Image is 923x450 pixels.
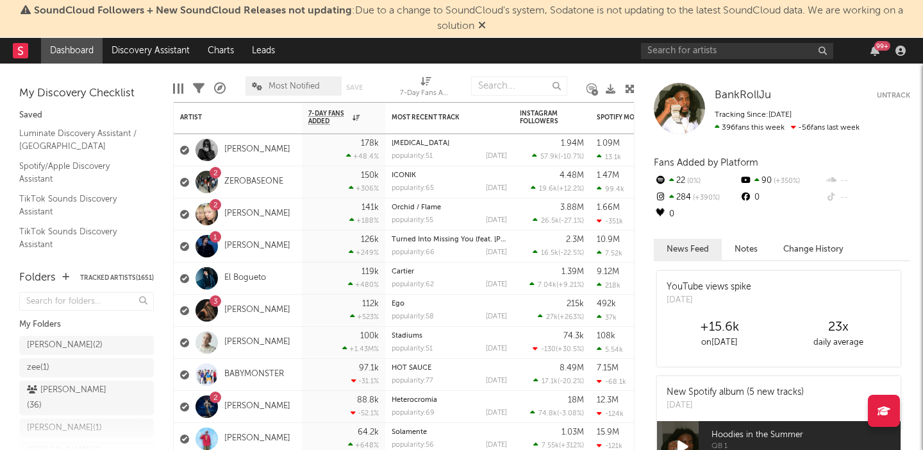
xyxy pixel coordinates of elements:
div: ( ) [533,377,584,385]
span: 74.8k [538,410,557,417]
div: Cartier [392,268,507,275]
a: Charts [199,38,243,64]
div: 284 [654,189,739,206]
a: Leads [243,38,284,64]
div: ( ) [529,281,584,289]
div: 0 [654,206,739,223]
div: Most Recent Track [392,114,488,121]
button: Change History [770,239,856,260]
div: -52.1 % [351,409,379,417]
div: 1.66M [597,203,620,212]
div: 218k [597,281,620,290]
div: A&R Pipeline [214,70,226,107]
div: [DATE] [667,399,804,412]
div: Orchid / Flame [392,204,507,211]
span: SoundCloud Followers + New SoundCloud Releases not updating [34,6,352,16]
div: My Folders [19,317,154,333]
span: 0 % [685,178,701,185]
div: 141k [362,203,379,212]
div: +523 % [350,313,379,321]
div: 88.8k [357,396,379,404]
div: -124k [597,410,624,418]
div: New Spotify album (5 new tracks) [667,386,804,399]
span: +390 % [691,195,720,202]
div: 23 x [779,320,897,335]
div: 150k [361,171,379,180]
div: Stadiums [392,333,507,340]
div: 7.15M [597,364,619,372]
div: 7-Day Fans Added (7-Day Fans Added) [400,86,451,101]
div: 215k [567,300,584,308]
a: Discovery Assistant [103,38,199,64]
div: 1.47M [597,171,619,180]
div: popularity: 55 [392,217,433,224]
div: 15.9M [597,428,619,437]
a: [PERSON_NAME](36) [19,381,154,415]
a: Orchid / Flame [392,204,441,211]
span: +9.21 % [558,282,582,289]
a: Solamente [392,429,427,436]
div: popularity: 66 [392,249,435,256]
div: 97.1k [359,364,379,372]
span: 26.5k [541,218,559,225]
div: 108k [597,332,615,340]
input: Search for artists [641,43,833,59]
span: +350 % [772,178,800,185]
button: Tracked Artists(1651) [80,275,154,281]
a: [PERSON_NAME] [224,241,290,252]
div: -- [825,173,910,189]
a: [PERSON_NAME] [224,209,290,220]
a: [PERSON_NAME](2) [19,336,154,355]
div: 1.09M [597,139,620,148]
a: [PERSON_NAME] [224,305,290,316]
div: Saved [19,108,154,123]
div: [DATE] [667,294,751,307]
div: [PERSON_NAME] ( 1 ) [27,420,102,436]
a: Dashboard [41,38,103,64]
div: 3.88M [560,203,584,212]
a: [PERSON_NAME] [224,337,290,348]
div: Muse [392,140,507,147]
a: TikTok Sounds Discovery Assistant [19,225,141,251]
div: Instagram Followers [520,110,565,125]
button: 99+ [870,46,879,56]
a: ZEROBASEONE [224,177,283,187]
div: [DATE] [486,410,507,417]
div: 119k [362,268,379,276]
div: popularity: 56 [392,442,434,449]
div: -121k [597,442,622,450]
span: +30.5 % [558,346,582,353]
span: BankRollJu [715,90,771,101]
a: Spotify/Apple Discovery Assistant [19,159,141,186]
div: +306 % [349,184,379,193]
span: Most Notified [269,82,320,91]
a: Heterocromía [392,397,437,404]
div: [DATE] [486,345,507,352]
div: [DATE] [486,153,507,160]
div: Edit Columns [173,70,183,107]
button: Notes [722,239,770,260]
a: [PERSON_NAME] [224,144,290,155]
div: 4.48M [560,171,584,180]
div: ( ) [530,409,584,417]
div: 99.4k [597,185,624,193]
div: [DATE] [486,249,507,256]
div: [DATE] [486,313,507,320]
div: [PERSON_NAME] ( 2 ) [27,338,103,353]
span: +263 % [560,314,582,321]
span: : Due to a change to SoundCloud's system, Sodatone is not updating to the latest SoundCloud data.... [34,6,903,31]
span: -10.7 % [560,153,582,160]
span: Hoodies in the Summer [711,428,901,443]
div: on [DATE] [660,335,779,350]
span: Dismiss [478,21,486,31]
div: 1.03M [561,428,584,437]
div: +648 % [348,441,379,449]
a: Stadiums [392,333,422,340]
a: Cartier [392,268,414,275]
span: 7-Day Fans Added [308,110,349,125]
div: 178k [361,139,379,148]
a: ICONIK [392,172,416,179]
div: 112k [362,300,379,308]
div: 7.52k [597,249,622,257]
div: Turned Into Missing You (feat. Avery Anna) [392,236,507,243]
